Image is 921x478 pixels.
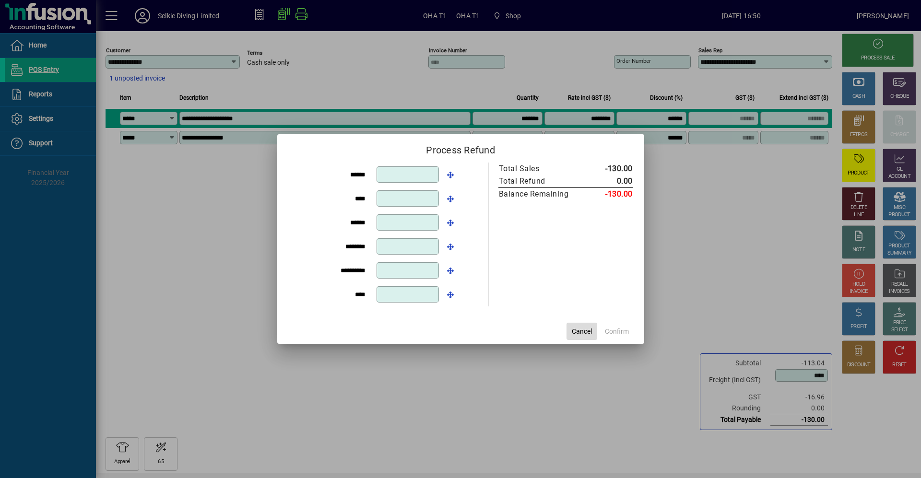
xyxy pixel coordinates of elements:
td: Total Sales [498,163,589,175]
td: -130.00 [589,188,633,201]
td: Total Refund [498,175,589,188]
button: Cancel [567,323,597,340]
div: Balance Remaining [499,188,579,200]
td: -130.00 [589,163,633,175]
h2: Process Refund [277,134,644,162]
span: Cancel [572,326,592,337]
td: 0.00 [589,175,633,188]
